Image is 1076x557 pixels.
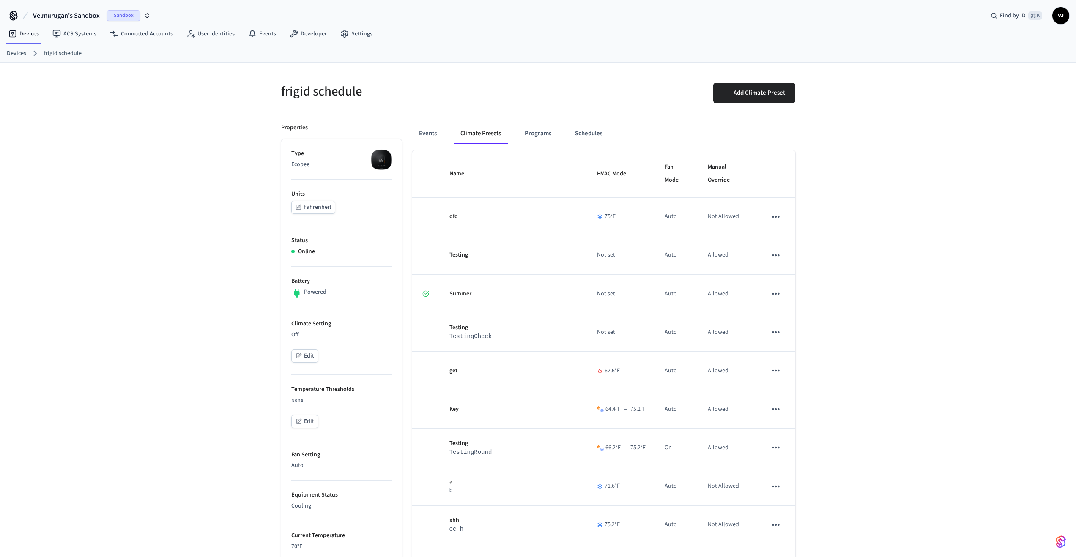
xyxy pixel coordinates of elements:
[698,390,757,429] td: Allowed
[33,11,100,21] span: Velmurugan's Sandbox
[1056,535,1066,549] img: SeamLogoGradient.69752ec5.svg
[291,201,335,214] button: Fahrenheit
[698,506,757,544] td: Not Allowed
[449,212,577,221] p: dfd
[180,26,241,41] a: User Identities
[698,236,757,275] td: Allowed
[654,352,698,390] td: Auto
[597,366,645,375] div: 62.6 °F
[1000,11,1026,20] span: Find by ID
[334,26,379,41] a: Settings
[291,397,303,404] span: None
[291,491,392,500] p: Equipment Status
[449,487,453,494] code: b
[291,502,392,511] p: Cooling
[291,277,392,286] p: Battery
[587,313,655,352] td: Not set
[449,439,577,448] p: Testing
[654,150,698,198] th: Fan Mode
[454,123,508,144] button: Climate Presets
[1053,8,1068,23] span: VJ
[449,333,492,340] code: TestingCheck
[698,352,757,390] td: Allowed
[449,251,577,259] p: Testing
[2,26,46,41] a: Devices
[597,212,645,221] div: 75 °F
[46,26,103,41] a: ACS Systems
[654,467,698,506] td: Auto
[449,366,577,375] p: get
[449,516,577,525] p: xhh
[291,236,392,245] p: Status
[597,482,645,491] div: 71.6 °F
[654,236,698,275] td: Auto
[291,451,392,459] p: Fan Setting
[412,123,444,144] button: Events
[44,49,82,58] a: frigid schedule
[449,405,577,414] p: Key
[283,26,334,41] a: Developer
[304,288,326,297] p: Powered
[568,123,609,144] button: Schedules
[698,467,757,506] td: Not Allowed
[597,445,604,451] img: Heat Cool
[449,526,464,532] code: cc h
[698,429,757,467] td: Allowed
[698,150,757,198] th: Manual Override
[587,150,655,198] th: HVAC Mode
[449,478,577,486] p: a
[605,405,646,414] div: 64.4 °F 75.2 °F
[984,8,1049,23] div: Find by ID⌘ K
[624,405,627,414] span: –
[281,83,533,100] h5: frigid schedule
[654,506,698,544] td: Auto
[291,531,392,540] p: Current Temperature
[597,406,604,412] img: Heat Cool
[698,198,757,236] td: Not Allowed
[371,149,392,170] img: ecobee_lite_3
[654,429,698,467] td: On
[291,349,318,363] button: Edit
[605,443,646,452] div: 66.2 °F 75.2 °F
[103,26,180,41] a: Connected Accounts
[291,190,392,199] p: Units
[291,542,392,551] p: 70 °F
[449,449,492,456] code: TestingRound
[449,289,577,298] p: Summer
[449,323,577,332] p: Testing
[1052,7,1069,24] button: VJ
[439,150,587,198] th: Name
[654,390,698,429] td: Auto
[291,461,392,470] p: Auto
[1028,11,1042,20] span: ⌘ K
[654,313,698,352] td: Auto
[291,385,392,394] p: Temperature Thresholds
[654,198,698,236] td: Auto
[241,26,283,41] a: Events
[107,10,140,21] span: Sandbox
[624,443,627,452] span: –
[281,123,308,132] p: Properties
[734,87,785,98] span: Add Climate Preset
[587,275,655,313] td: Not set
[713,83,795,103] button: Add Climate Preset
[291,319,392,328] p: Climate Setting
[597,520,645,529] div: 75.2 °F
[587,236,655,275] td: Not set
[291,149,392,158] p: Type
[698,275,757,313] td: Allowed
[698,313,757,352] td: Allowed
[298,247,315,256] p: Online
[291,415,318,428] button: Edit
[291,160,392,169] p: Ecobee
[518,123,558,144] button: Programs
[291,330,392,339] p: Off
[654,275,698,313] td: Auto
[7,49,26,58] a: Devices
